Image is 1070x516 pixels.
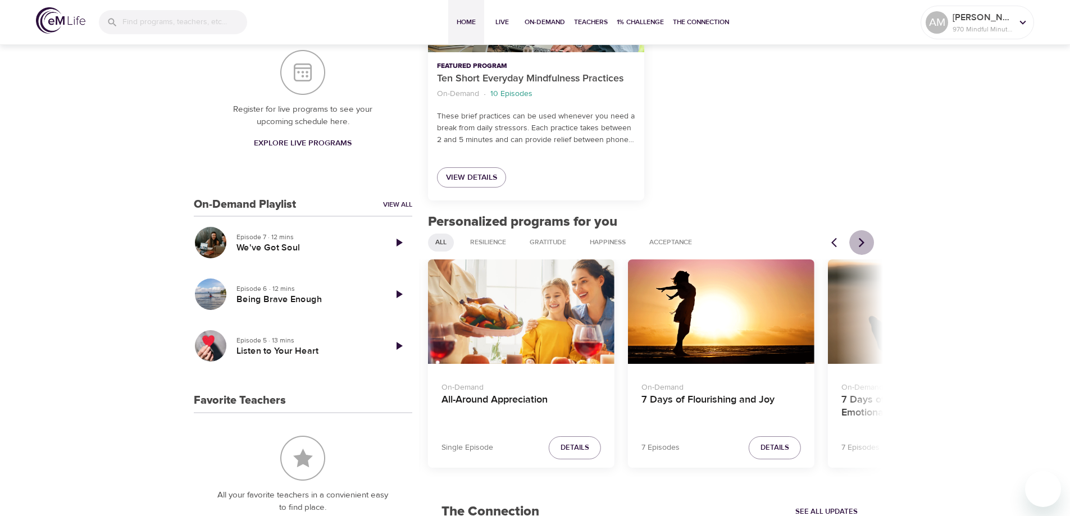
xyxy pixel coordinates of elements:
p: Episode 7 · 12 mins [236,232,376,242]
p: Episode 5 · 13 mins [236,335,376,345]
span: Acceptance [643,238,699,247]
span: 1% Challenge [617,16,664,28]
a: Explore Live Programs [249,133,356,154]
a: Play Episode [385,332,412,359]
p: Single Episode [441,442,493,454]
p: Episode 6 · 12 mins [236,284,376,294]
h4: 7 Days of Managing Physical and Emotional Pain [841,394,1001,421]
span: Gratitude [523,238,573,247]
input: Find programs, teachers, etc... [122,10,247,34]
span: Resilience [463,238,513,247]
p: Featured Program [437,61,635,71]
p: [PERSON_NAME] [953,11,1012,24]
div: AM [926,11,948,34]
span: On-Demand [525,16,565,28]
button: All-Around Appreciation [428,259,614,364]
a: Play Episode [385,229,412,256]
span: Home [453,16,480,28]
button: Next items [849,230,874,255]
iframe: Button to launch messaging window [1025,471,1061,507]
p: All your favorite teachers in a convienient easy to find place. [216,489,390,514]
button: We've Got Soul [194,226,227,259]
p: 7 Episodes [641,442,680,454]
span: Happiness [583,238,632,247]
h5: Listen to Your Heart [236,345,376,357]
p: Ten Short Everyday Mindfulness Practices [437,71,635,86]
div: Gratitude [522,234,573,252]
button: Being Brave Enough [194,277,227,311]
span: Teachers [574,16,608,28]
p: These brief practices can be used whenever you need a break from daily stressors. Each practice t... [437,111,635,146]
span: Explore Live Programs [254,136,352,150]
a: View All [383,200,412,209]
span: Live [489,16,516,28]
h4: 7 Days of Flourishing and Joy [641,394,801,421]
div: All [428,234,454,252]
h3: Favorite Teachers [194,394,286,407]
img: logo [36,7,85,34]
p: 970 Mindful Minutes [953,24,1012,34]
span: View Details [446,171,497,185]
button: Listen to Your Heart [194,329,227,363]
h5: We've Got Soul [236,242,376,254]
span: All [429,238,453,247]
button: Details [549,436,601,459]
h4: All-Around Appreciation [441,394,601,421]
button: Previous items [825,230,849,255]
li: · [484,86,486,102]
img: Your Live Schedule [280,50,325,95]
span: Details [561,441,589,454]
a: Play Episode [385,281,412,308]
div: Happiness [582,234,633,252]
img: Favorite Teachers [280,436,325,481]
h5: Being Brave Enough [236,294,376,305]
p: On-Demand [441,377,601,394]
p: On-Demand [437,88,479,100]
p: On-Demand [841,377,1001,394]
p: On-Demand [641,377,801,394]
div: Resilience [463,234,513,252]
span: The Connection [673,16,729,28]
a: View Details [437,167,506,188]
nav: breadcrumb [437,86,635,102]
h2: Personalized programs for you [428,214,875,230]
span: Details [761,441,789,454]
button: Details [749,436,801,459]
p: Register for live programs to see your upcoming schedule here. [216,103,390,129]
p: 10 Episodes [490,88,532,100]
button: 7 Days of Flourishing and Joy [628,259,814,364]
p: 7 Episodes [841,442,880,454]
h3: On-Demand Playlist [194,198,296,211]
div: Acceptance [642,234,699,252]
button: 7 Days of Managing Physical and Emotional Pain [828,259,1014,364]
